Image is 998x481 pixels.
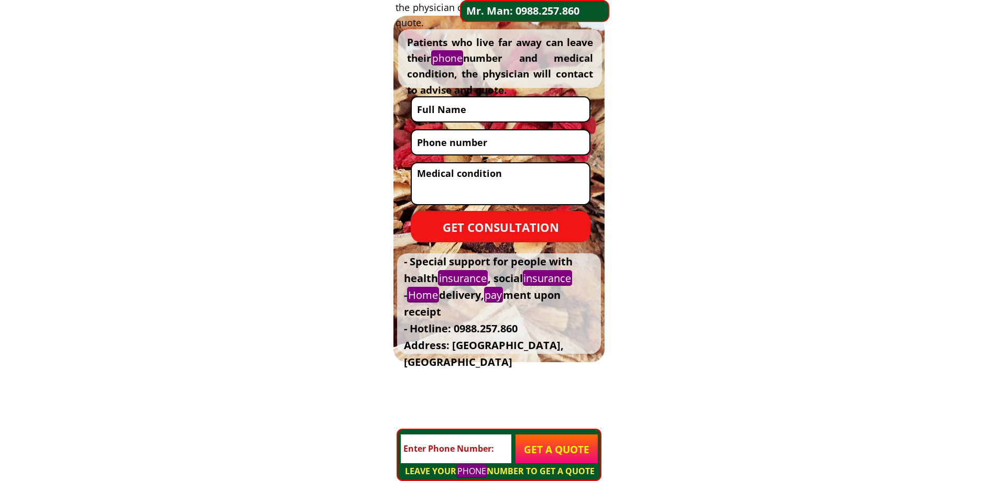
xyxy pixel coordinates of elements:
[438,270,487,286] mark: insurance
[523,270,572,286] mark: insurance
[443,219,559,235] font: GET CONSULTATION
[404,254,573,286] font: - Special support for people with health , social
[407,36,593,97] font: Patients who live far away can leave their number and medical condition, the physician will conta...
[404,287,560,319] font: - delivery, ment upon receipt
[404,321,518,335] font: - Hotline: 0988.257.860
[466,4,579,18] font: Mr. Man: 0988.257.860
[524,442,589,456] font: GET A QUOTE
[431,50,463,65] mark: phone
[401,434,511,463] input: Enter Phone Number:
[466,3,603,19] a: Mr. Man: 0988.257.860
[484,287,503,303] mark: pay
[414,130,587,154] input: Phone number
[407,287,438,303] mark: Home
[456,464,487,477] mark: PHONE
[414,97,587,121] input: Full Name
[404,338,564,369] font: Address: [GEOGRAPHIC_DATA], [GEOGRAPHIC_DATA]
